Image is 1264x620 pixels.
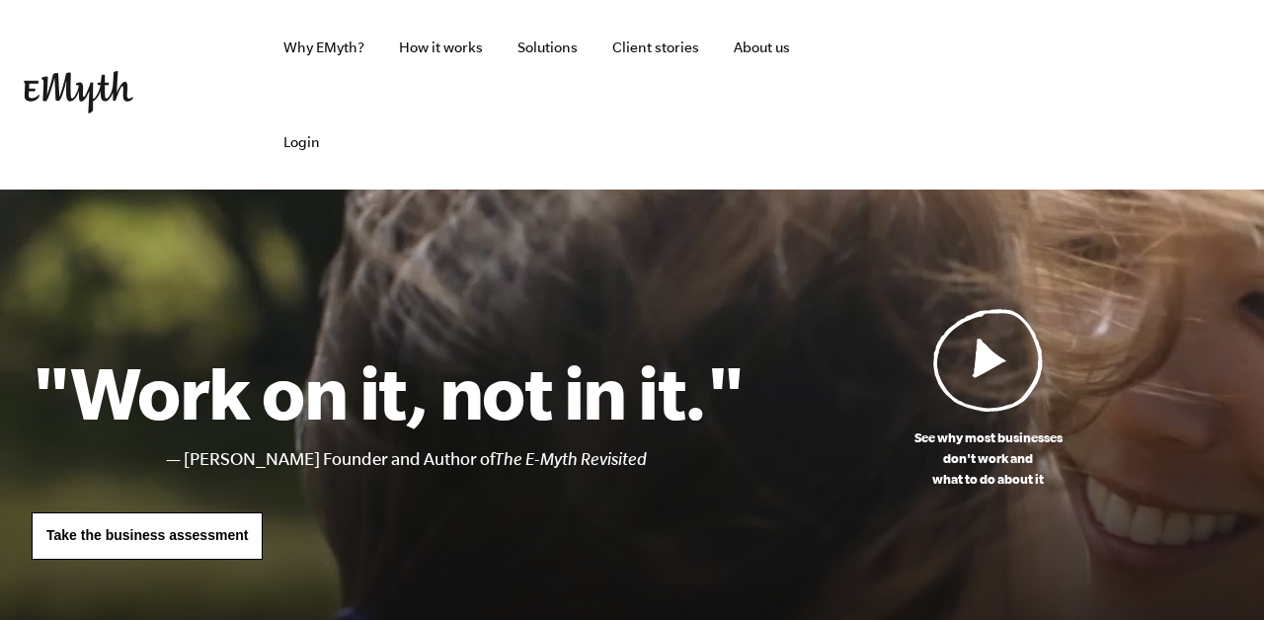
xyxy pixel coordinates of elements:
img: EMyth [24,71,133,114]
a: See why most businessesdon't work andwhat to do about it [744,308,1232,490]
i: The E-Myth Revisited [495,449,647,469]
iframe: Embedded CTA [1033,73,1240,116]
a: Login [268,95,336,190]
span: Take the business assessment [46,527,248,543]
iframe: Embedded CTA [816,73,1023,116]
li: [PERSON_NAME] Founder and Author of [184,445,744,474]
p: See why most businesses don't work and what to do about it [744,427,1232,490]
a: Take the business assessment [32,512,263,560]
iframe: Chat Widget [1165,525,1264,620]
h1: "Work on it, not in it." [32,349,744,435]
img: Play Video [933,308,1044,412]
